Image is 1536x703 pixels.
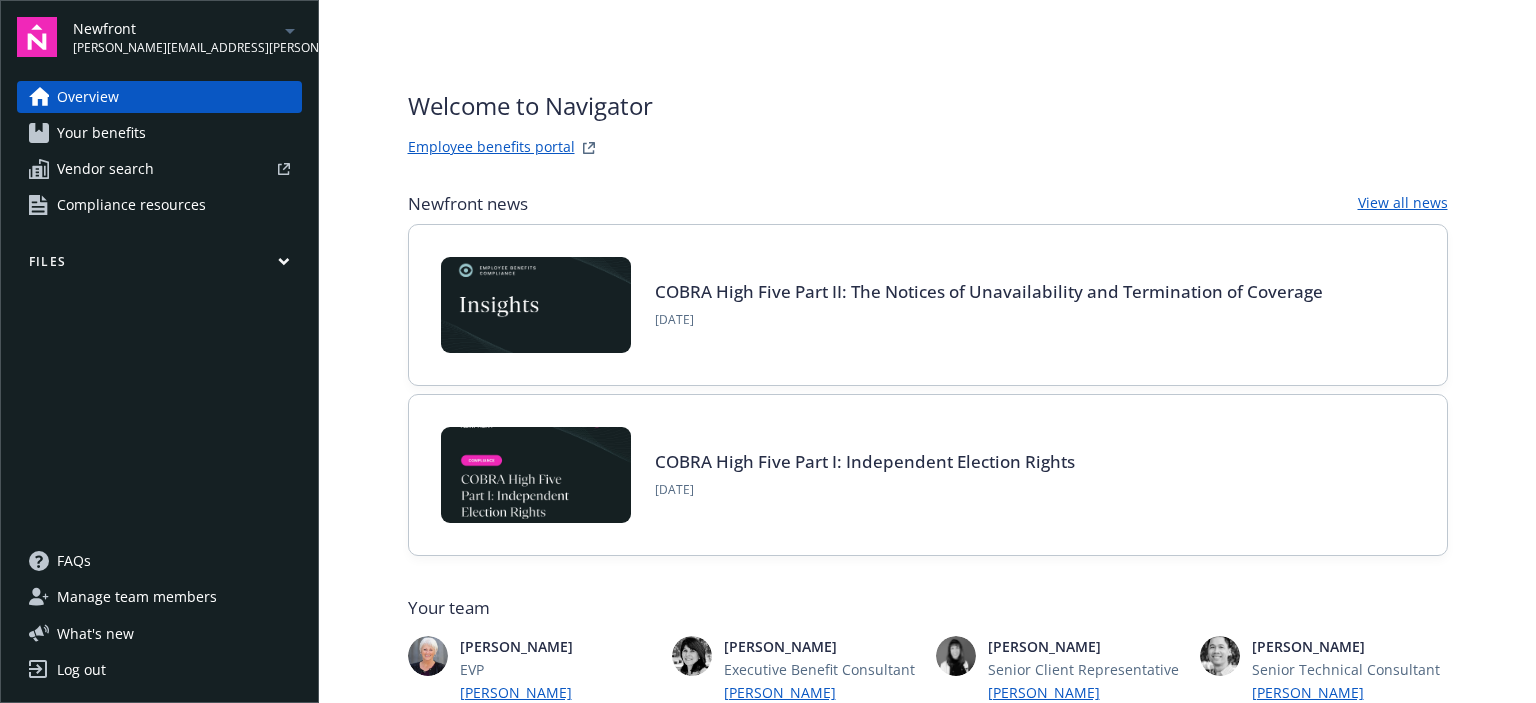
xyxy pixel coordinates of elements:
a: FAQs [17,545,302,577]
span: Vendor search [57,153,154,185]
span: [DATE] [655,481,1075,499]
a: Overview [17,81,302,113]
a: Compliance resources [17,189,302,221]
img: photo [936,636,976,676]
button: Files [17,253,302,278]
a: striveWebsite [577,136,601,160]
button: What's new [17,623,166,644]
span: [PERSON_NAME] [460,636,656,657]
span: [PERSON_NAME][EMAIL_ADDRESS][PERSON_NAME][DOMAIN_NAME] [73,39,278,57]
span: Compliance resources [57,189,206,221]
a: COBRA High Five Part I: Independent Election Rights [655,450,1075,473]
a: COBRA High Five Part II: The Notices of Unavailability and Termination of Coverage [655,280,1323,303]
img: photo [672,636,712,676]
a: View all news [1358,192,1448,216]
span: Senior Technical Consultant [1252,659,1448,680]
img: Card Image - EB Compliance Insights.png [441,257,631,353]
button: Newfront[PERSON_NAME][EMAIL_ADDRESS][PERSON_NAME][DOMAIN_NAME]arrowDropDown [73,17,302,57]
span: Newfront [73,18,278,39]
span: Your benefits [57,117,146,149]
span: Overview [57,81,119,113]
span: Executive Benefit Consultant [724,659,920,680]
span: Newfront news [408,192,528,216]
span: [DATE] [655,311,1323,329]
span: EVP [460,659,656,680]
span: FAQs [57,545,91,577]
a: Your benefits [17,117,302,149]
span: Your team [408,596,1448,620]
img: BLOG-Card Image - Compliance - COBRA High Five Pt 1 07-18-25.jpg [441,427,631,523]
a: Employee benefits portal [408,136,575,160]
a: arrowDropDown [278,18,302,42]
span: Manage team members [57,581,217,613]
div: Log out [57,654,106,686]
img: photo [1200,636,1240,676]
img: navigator-logo.svg [17,17,57,57]
span: Senior Client Representative [988,659,1184,680]
span: [PERSON_NAME] [724,636,920,657]
span: Welcome to Navigator [408,88,653,124]
span: [PERSON_NAME] [988,636,1184,657]
a: Manage team members [17,581,302,613]
a: Vendor search [17,153,302,185]
span: What ' s new [57,623,134,644]
img: photo [408,636,448,676]
span: [PERSON_NAME] [1252,636,1448,657]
